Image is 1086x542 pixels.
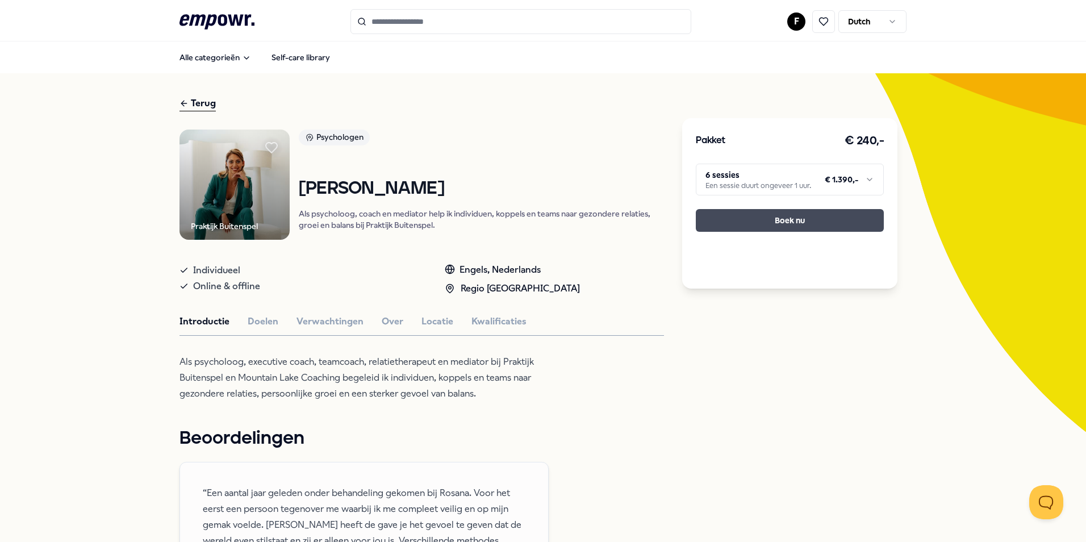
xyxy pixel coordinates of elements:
div: Regio [GEOGRAPHIC_DATA] [445,281,580,296]
h3: Pakket [696,134,725,148]
iframe: Help Scout Beacon - Open [1029,485,1063,519]
a: Self-care library [262,46,339,69]
h3: € 240,- [845,132,884,150]
button: Alle categorieën [170,46,260,69]
img: Product Image [179,130,290,240]
input: Search for products, categories or subcategories [350,9,691,34]
div: Engels, Nederlands [445,262,580,277]
a: Psychologen [299,130,664,149]
button: Kwalificaties [471,314,527,329]
div: Psychologen [299,130,370,145]
button: Over [382,314,403,329]
h1: Beoordelingen [179,424,664,453]
button: Locatie [421,314,453,329]
div: Praktijk Buitenspel [191,220,258,232]
h1: [PERSON_NAME] [299,179,664,199]
button: Doelen [248,314,278,329]
button: F [787,12,805,31]
button: Introductie [179,314,229,329]
nav: Main [170,46,339,69]
button: Verwachtingen [296,314,364,329]
span: Online & offline [193,278,260,294]
div: Terug [179,96,216,111]
p: Als psycholoog, coach en mediator help ik individuen, koppels en teams naar gezondere relaties, g... [299,208,664,231]
span: Individueel [193,262,240,278]
button: Boek nu [696,209,884,232]
p: Als psycholoog, executive coach, teamcoach, relatietherapeut en mediator bij Praktijk Buitenspel ... [179,354,549,402]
